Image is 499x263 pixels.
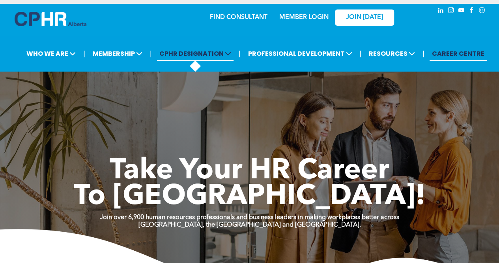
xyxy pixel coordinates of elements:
span: WHO WE ARE [24,46,78,61]
a: instagram [447,6,456,17]
img: A blue and white logo for cp alberta [15,12,86,26]
span: RESOURCES [366,46,417,61]
a: linkedin [437,6,445,17]
span: To [GEOGRAPHIC_DATA]! [74,183,426,211]
a: MEMBER LOGIN [279,14,329,21]
li: | [359,45,361,62]
span: PROFESSIONAL DEVELOPMENT [245,46,354,61]
span: Take Your HR Career [110,157,389,185]
span: JOIN [DATE] [346,14,383,21]
span: MEMBERSHIP [90,46,145,61]
a: youtube [457,6,466,17]
strong: [GEOGRAPHIC_DATA], the [GEOGRAPHIC_DATA] and [GEOGRAPHIC_DATA]. [138,222,361,228]
a: Social network [478,6,486,17]
a: CAREER CENTRE [430,46,487,61]
li: | [150,45,152,62]
strong: Join over 6,900 human resources professionals and business leaders in making workplaces better ac... [100,214,399,221]
a: JOIN [DATE] [335,9,394,26]
li: | [239,45,241,62]
li: | [422,45,424,62]
a: FIND CONSULTANT [210,14,267,21]
span: CPHR DESIGNATION [157,46,234,61]
a: facebook [467,6,476,17]
li: | [83,45,85,62]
